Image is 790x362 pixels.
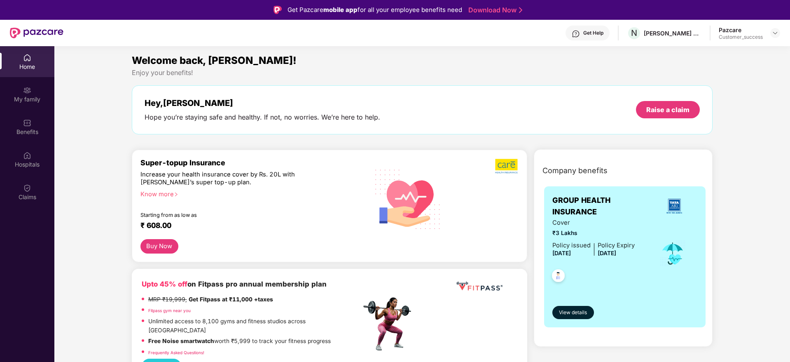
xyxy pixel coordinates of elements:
span: Company benefits [542,165,608,176]
div: Policy Expiry [598,241,635,250]
a: Frequently Asked Questions! [148,350,204,355]
div: Policy issued [552,241,591,250]
div: Hey, [PERSON_NAME] [145,98,380,108]
span: Cover [552,218,635,228]
span: GROUP HEALTH INSURANCE [552,195,651,218]
span: [DATE] [598,250,616,256]
div: [PERSON_NAME] Networks Private Limited [644,29,701,37]
span: [DATE] [552,250,571,256]
img: Logo [273,6,282,14]
span: ₹3 Lakhs [552,229,635,238]
img: svg+xml;base64,PHN2ZyBpZD0iSG9zcGl0YWxzIiB4bWxucz0iaHR0cDovL3d3dy53My5vcmcvMjAwMC9zdmciIHdpZHRoPS... [23,151,31,160]
span: right [174,192,178,197]
p: Unlimited access to 8,100 gyms and fitness studios across [GEOGRAPHIC_DATA] [148,317,361,335]
div: Hope you’re staying safe and healthy. If not, no worries. We’re here to help. [145,113,380,122]
p: worth ₹5,999 to track your fitness progress [148,337,331,346]
div: Get Help [583,30,603,36]
div: Customer_success [719,34,763,40]
div: Raise a claim [646,105,689,114]
div: Starting from as low as [140,212,326,218]
img: New Pazcare Logo [10,28,63,38]
img: fpp.png [361,295,418,353]
img: Stroke [519,6,522,14]
div: Know more [140,190,356,196]
span: Welcome back, [PERSON_NAME]! [132,54,297,66]
img: svg+xml;base64,PHN2ZyBpZD0iSGVscC0zMngzMiIgeG1sbnM9Imh0dHA6Ly93d3cudzMub3JnLzIwMDAvc3ZnIiB3aWR0aD... [572,30,580,38]
a: Download Now [468,6,520,14]
strong: mobile app [323,6,358,14]
img: b5dec4f62d2307b9de63beb79f102df3.png [495,158,519,174]
img: icon [659,240,686,267]
img: insurerLogo [663,195,685,217]
div: Enjoy your benefits! [132,68,713,77]
img: svg+xml;base64,PHN2ZyBpZD0iSG9tZSIgeG1sbnM9Imh0dHA6Ly93d3cudzMub3JnLzIwMDAvc3ZnIiB3aWR0aD0iMjAiIG... [23,54,31,62]
div: Super-topup Insurance [140,158,361,167]
img: svg+xml;base64,PHN2ZyBpZD0iQ2xhaW0iIHhtbG5zPSJodHRwOi8vd3d3LnczLm9yZy8yMDAwL3N2ZyIgd2lkdGg9IjIwIi... [23,184,31,192]
b: on Fitpass pro annual membership plan [142,280,327,288]
button: View details [552,306,594,319]
span: N [631,28,637,38]
div: Pazcare [719,26,763,34]
img: svg+xml;base64,PHN2ZyBpZD0iRHJvcGRvd24tMzJ4MzIiIHhtbG5zPSJodHRwOi8vd3d3LnczLm9yZy8yMDAwL3N2ZyIgd2... [772,30,778,36]
img: svg+xml;base64,PHN2ZyBpZD0iQmVuZWZpdHMiIHhtbG5zPSJodHRwOi8vd3d3LnczLm9yZy8yMDAwL3N2ZyIgd2lkdGg9Ij... [23,119,31,127]
a: Fitpass gym near you [148,308,191,313]
del: MRP ₹19,999, [148,296,187,303]
div: ₹ 608.00 [140,221,353,231]
img: svg+xml;base64,PHN2ZyB4bWxucz0iaHR0cDovL3d3dy53My5vcmcvMjAwMC9zdmciIHdpZHRoPSI0OC45NDMiIGhlaWdodD... [548,267,568,287]
button: Buy Now [140,239,178,254]
img: fppp.png [455,279,504,294]
strong: Get Fitpass at ₹11,000 +taxes [189,296,273,303]
div: Increase your health insurance cover by Rs. 20L with [PERSON_NAME]’s super top-up plan. [140,171,325,187]
strong: Free Noise smartwatch [148,338,214,344]
img: svg+xml;base64,PHN2ZyB4bWxucz0iaHR0cDovL3d3dy53My5vcmcvMjAwMC9zdmciIHhtbG5zOnhsaW5rPSJodHRwOi8vd3... [369,159,447,239]
div: Get Pazcare for all your employee benefits need [287,5,462,15]
span: View details [559,309,587,317]
b: Upto 45% off [142,280,187,288]
img: svg+xml;base64,PHN2ZyB3aWR0aD0iMjAiIGhlaWdodD0iMjAiIHZpZXdCb3g9IjAgMCAyMCAyMCIgZmlsbD0ibm9uZSIgeG... [23,86,31,94]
